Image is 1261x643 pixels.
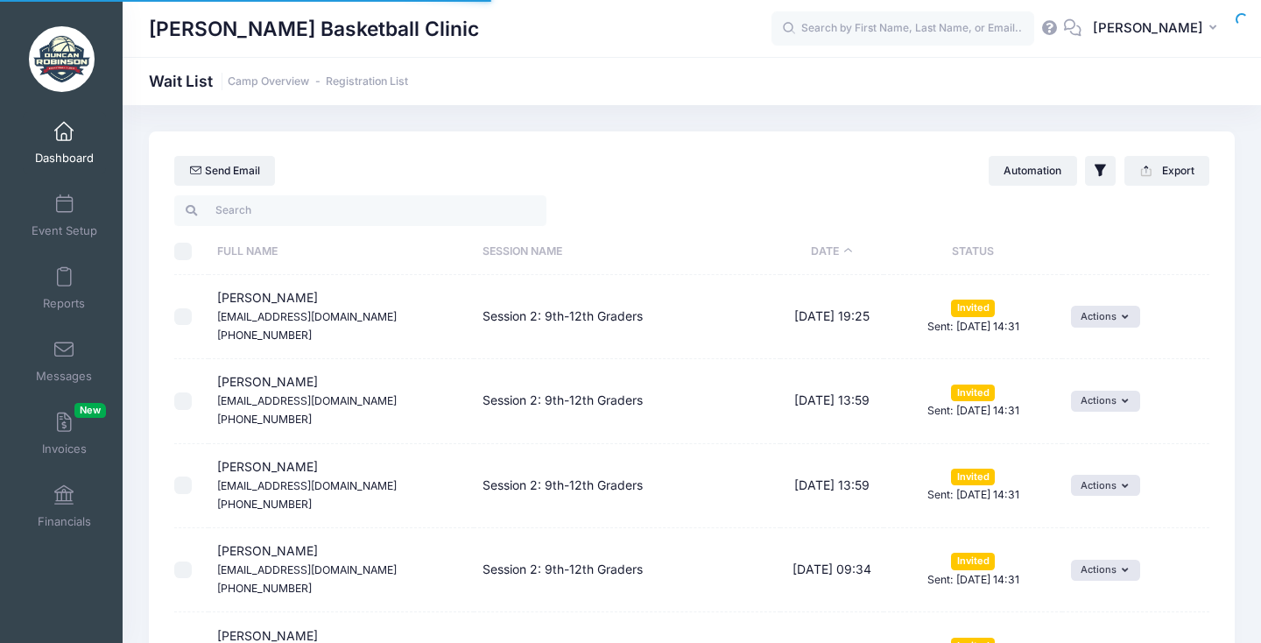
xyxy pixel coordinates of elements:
[1124,156,1209,186] button: Export
[474,359,780,443] td: Session 2: 9th-12th Graders
[1071,391,1140,412] button: Actions
[74,403,106,418] span: New
[1081,9,1235,49] button: [PERSON_NAME]
[474,229,780,275] th: Session Name: activate to sort column ascending
[780,229,884,275] th: Date: activate to sort column descending
[208,229,474,275] th: Full Name: activate to sort column ascending
[23,476,106,537] a: Financials
[989,156,1077,186] button: Automation
[951,553,995,569] span: Invited
[23,258,106,319] a: Reports
[174,195,546,225] input: Search
[43,296,85,311] span: Reports
[23,185,106,246] a: Event Setup
[23,403,106,464] a: InvoicesNew
[474,275,780,359] td: Session 2: 9th-12th Graders
[217,310,397,323] small: [EMAIL_ADDRESS][DOMAIN_NAME]
[927,404,1019,417] small: Sent: [DATE] 14:31
[149,72,408,90] h1: Wait List
[174,156,275,186] a: Send Email
[1071,306,1140,327] button: Actions
[23,330,106,392] a: Messages
[1062,229,1208,275] th: : activate to sort column ascending
[217,329,312,342] small: [PHONE_NUMBER]
[474,528,780,612] td: Session 2: 9th-12th Graders
[217,563,397,576] small: [EMAIL_ADDRESS][DOMAIN_NAME]
[217,543,397,595] span: [PERSON_NAME]
[951,385,995,401] span: Invited
[217,582,312,595] small: [PHONE_NUMBER]
[217,479,397,492] small: [EMAIL_ADDRESS][DOMAIN_NAME]
[36,369,92,384] span: Messages
[780,359,884,443] td: [DATE] 13:59
[780,444,884,528] td: [DATE] 13:59
[1071,560,1140,581] button: Actions
[38,514,91,529] span: Financials
[326,75,408,88] a: Registration List
[927,488,1019,501] small: Sent: [DATE] 14:31
[149,9,479,49] h1: [PERSON_NAME] Basketball Clinic
[1093,18,1203,38] span: [PERSON_NAME]
[780,528,884,612] td: [DATE] 09:34
[951,469,995,485] span: Invited
[884,229,1062,275] th: Status: activate to sort column ascending
[951,300,995,316] span: Invited
[217,498,312,511] small: [PHONE_NUMBER]
[217,459,397,511] span: [PERSON_NAME]
[35,151,94,166] span: Dashboard
[217,413,312,426] small: [PHONE_NUMBER]
[771,11,1034,46] input: Search by First Name, Last Name, or Email...
[217,290,397,342] span: [PERSON_NAME]
[228,75,309,88] a: Camp Overview
[32,223,97,238] span: Event Setup
[927,573,1019,586] small: Sent: [DATE] 14:31
[217,374,397,426] span: [PERSON_NAME]
[927,320,1019,333] small: Sent: [DATE] 14:31
[1071,475,1140,496] button: Actions
[474,444,780,528] td: Session 2: 9th-12th Graders
[23,112,106,173] a: Dashboard
[42,442,87,456] span: Invoices
[217,394,397,407] small: [EMAIL_ADDRESS][DOMAIN_NAME]
[780,275,884,359] td: [DATE] 19:25
[29,26,95,92] img: Duncan Robinson Basketball Clinic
